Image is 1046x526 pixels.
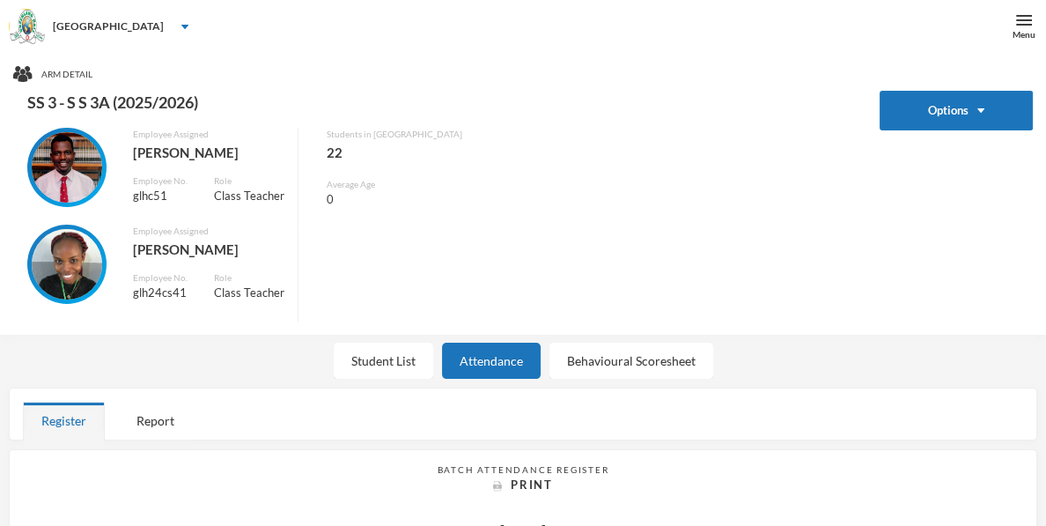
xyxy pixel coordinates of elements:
div: Students in [GEOGRAPHIC_DATA] [327,128,462,141]
div: Student List [334,343,433,379]
button: Options [880,91,1033,130]
div: 0 [327,191,462,209]
div: Employee Assigned [133,128,284,141]
span: Arm Detail [41,68,92,81]
div: Role [214,271,284,285]
div: SS 3 - S S 3A (2025/2026) [13,91,853,128]
div: Employee No. [133,174,188,188]
span: Batch Attendance Register [438,464,609,475]
span: Print [511,478,553,492]
img: EMPLOYEE [32,229,102,300]
div: [PERSON_NAME] [133,238,284,261]
div: [PERSON_NAME] [133,141,284,164]
div: Average Age [327,178,462,191]
div: Role [214,174,284,188]
img: EMPLOYEE [32,132,102,203]
div: 22 [327,141,462,164]
div: Class Teacher [214,188,284,205]
div: Attendance [442,343,541,379]
div: Menu [1013,28,1035,41]
div: glhc51 [133,188,188,205]
div: Employee No. [133,271,188,285]
img: logo [10,10,45,45]
div: [GEOGRAPHIC_DATA] [53,19,164,34]
div: Behavioural Scoresheet [549,343,713,379]
div: Employee Assigned [133,225,284,238]
div: Class Teacher [214,285,284,302]
div: Register [23,402,105,440]
div: Report [118,402,193,440]
div: glh24cs41 [133,285,188,302]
